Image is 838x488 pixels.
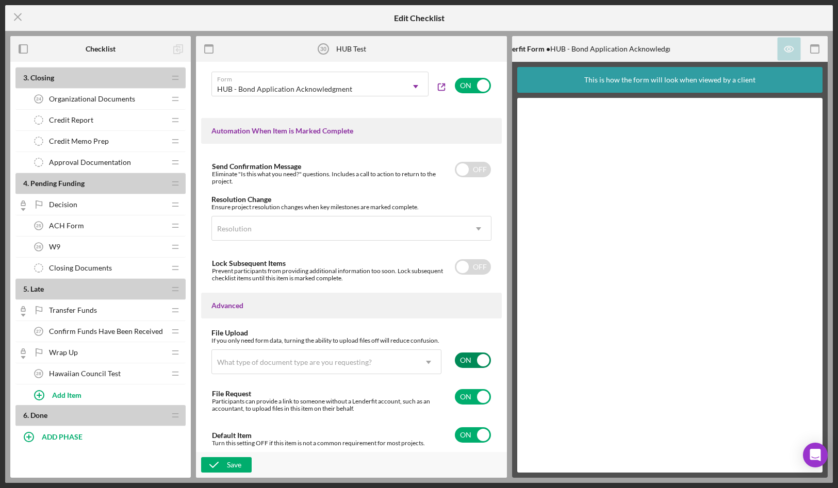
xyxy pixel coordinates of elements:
div: HUB - Bond Application Acknowledgment [497,45,685,53]
b: Lenderfit Form • [497,44,550,53]
div: Add Item [52,385,81,405]
span: Hawaiian Council Test [49,369,121,378]
span: ACH Form [49,222,84,230]
span: Confirm Funds Have Been Received [49,327,163,335]
span: Transfer Funds [49,306,97,314]
span: W9 [49,243,60,251]
iframe: Lenderfit form [528,108,814,462]
span: 3 . [23,73,29,82]
span: Credit Memo Prep [49,137,109,145]
div: Eliminate "Is this what you need?" questions. Includes a call to action to return to the project. [212,171,455,185]
tspan: 28 [36,371,41,376]
span: Closing [30,73,54,82]
label: Default Item [212,431,252,440]
span: Pending Funding [30,179,85,188]
body: Rich Text Area. Press ALT-0 for help. [8,8,270,20]
h5: Edit Checklist [394,13,445,23]
div: Resolution Change [211,195,491,204]
div: . [8,8,270,20]
span: Done [30,411,47,419]
tspan: 27 [36,329,41,334]
div: HUB Test [336,45,366,53]
div: Ensure project resolution changes when key milestones are marked complete. [211,204,491,211]
span: Late [30,284,44,293]
tspan: 25 [36,223,41,228]
div: File Upload [211,329,491,337]
div: This is how the form will look when viewed by a client [584,67,755,93]
div: HUB - Bond Application Acknowledgment [217,85,352,93]
button: Add Item [26,384,186,405]
div: If you only need form data, turning the ability to upload files off will reduce confusion. [211,337,441,344]
div: Save [227,457,241,473]
div: Prevent participants from providing additional information too soon. Lock subsequent checklist it... [212,267,455,282]
tspan: 26 [36,244,41,249]
span: 4 . [23,179,29,188]
button: ADD PHASE [15,426,186,447]
label: Send Confirmation Message [212,162,301,171]
tspan: 30 [320,46,326,52]
button: Save [201,457,252,473]
span: Approval Documentation [49,158,131,166]
span: 6 . [23,411,29,419]
tspan: 24 [36,96,41,102]
span: Credit Report [49,116,93,124]
span: 5 . [23,284,29,293]
div: Automation When Item is Marked Complete [211,127,491,135]
span: Decision [49,200,77,209]
b: Checklist [86,45,116,53]
span: Organizational Documents [49,95,135,103]
span: Closing Documents [49,264,112,272]
label: Lock Subsequent Items [212,259,286,267]
div: Participants can provide a link to someone without a Lenderfit account, such as an accountant, to... [212,398,455,412]
div: Resolution [217,225,252,233]
div: Open Intercom Messenger [803,443,828,467]
b: ADD PHASE [42,432,83,441]
div: Turn this setting OFF if this item is not a common requirement for most projects. [212,440,425,447]
label: File Request [212,389,251,398]
div: Advanced [211,301,491,310]
span: Wrap Up [49,348,78,357]
div: What type of document type are you requesting? [217,358,372,366]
